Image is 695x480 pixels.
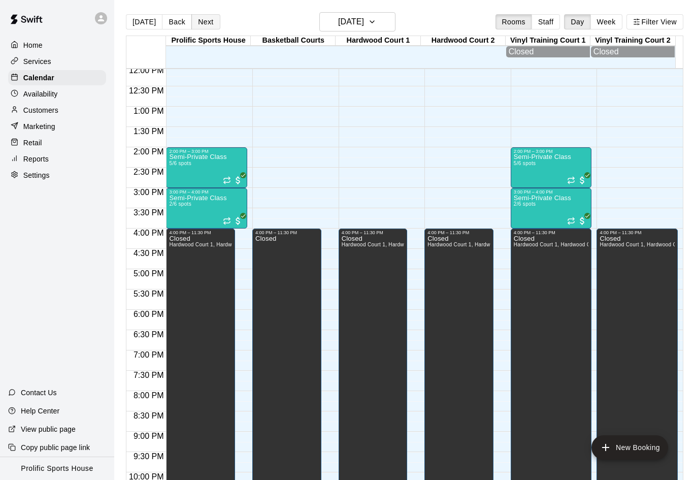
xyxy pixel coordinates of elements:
span: All customers have paid [233,175,243,185]
p: Contact Us [21,388,57,398]
span: 2/6 spots filled [169,201,191,207]
span: 5:00 PM [131,269,167,278]
span: Recurring event [223,176,231,184]
div: 4:00 PM – 11:30 PM [342,230,405,235]
div: 4:00 PM – 11:30 PM [514,230,589,235]
span: 2:30 PM [131,168,167,176]
div: 4:00 PM – 11:30 PM [600,230,675,235]
button: Next [191,14,220,29]
a: Calendar [8,70,106,85]
span: Hardwood Court 1, Hardwood Court 2, Vinyl Training Court 1, Vinyl Training Court 2 [427,242,629,247]
span: 9:00 PM [131,432,167,440]
a: Availability [8,86,106,102]
p: Customers [23,105,58,115]
span: All customers have paid [577,175,587,185]
p: Retail [23,138,42,148]
span: Recurring event [567,176,575,184]
div: 2:00 PM – 3:00 PM: Semi-Private Class [511,147,592,188]
div: Hardwood Court 1 [336,36,420,46]
span: All customers have paid [233,216,243,226]
p: Help Center [21,406,59,416]
button: Rooms [495,14,532,29]
span: 1:00 PM [131,107,167,115]
span: 12:30 PM [126,86,166,95]
div: 2:00 PM – 3:00 PM [514,149,589,154]
span: 12:00 PM [126,66,166,75]
button: Day [564,14,590,29]
button: Back [162,14,192,29]
button: Filter View [626,14,683,29]
button: add [591,435,668,460]
div: 3:00 PM – 4:00 PM: Semi-Private Class [511,188,592,229]
span: Recurring event [223,217,231,225]
div: 3:00 PM – 4:00 PM [169,189,244,195]
span: 3:00 PM [131,188,167,197]
div: Closed [593,47,672,56]
a: Marketing [8,119,106,134]
p: Marketing [23,121,55,132]
a: Services [8,54,106,69]
div: Prolific Sports House [166,36,251,46]
span: Recurring event [567,217,575,225]
a: Home [8,38,106,53]
p: Availability [23,89,58,99]
p: Copy public page link [21,442,90,453]
div: 4:00 PM – 11:30 PM [169,230,232,235]
div: Closed [509,47,587,56]
span: 4:00 PM [131,229,167,237]
p: Reports [23,154,49,164]
span: Hardwood Court 1, Hardwood Court 2, Vinyl Training Court 1, Vinyl Training Court 2 [342,242,543,247]
span: 5/6 spots filled [169,161,191,166]
p: Prolific Sports House [21,463,93,474]
span: 4:30 PM [131,249,167,258]
div: 3:00 PM – 4:00 PM [514,189,589,195]
button: Week [590,14,622,29]
button: [DATE] [319,12,395,31]
p: Calendar [23,73,54,83]
a: Settings [8,168,106,183]
div: 4:00 PM – 11:30 PM [427,230,490,235]
a: Retail [8,135,106,150]
span: 5:30 PM [131,290,167,298]
span: 5/6 spots filled [514,161,536,166]
span: All customers have paid [577,216,587,226]
span: 1:30 PM [131,127,167,136]
a: Reports [8,151,106,167]
span: 8:00 PM [131,391,167,400]
p: Services [23,56,51,67]
span: 8:30 PM [131,411,167,420]
span: 3:30 PM [131,208,167,217]
h6: [DATE] [338,15,364,29]
button: Staff [532,14,560,29]
div: 4:00 PM – 11:30 PM [255,230,318,235]
p: Settings [23,170,50,180]
div: 3:00 PM – 4:00 PM: Semi-Private Class [166,188,247,229]
div: Vinyl Training Court 2 [590,36,675,46]
span: 6:30 PM [131,330,167,339]
span: 2:00 PM [131,147,167,156]
div: Hardwood Court 2 [421,36,506,46]
div: 2:00 PM – 3:00 PM [169,149,244,154]
div: Basketball Courts [251,36,336,46]
button: [DATE] [126,14,162,29]
div: Vinyl Training Court 1 [506,36,590,46]
span: 7:30 PM [131,371,167,379]
p: View public page [21,424,76,434]
a: Customers [8,103,106,118]
span: 9:30 PM [131,452,167,461]
span: 7:00 PM [131,350,167,359]
p: Home [23,40,43,50]
span: Hardwood Court 1, Hardwood Court 2, Vinyl Training Court 1, Vinyl Training Court 2 [169,242,371,247]
span: 6:00 PM [131,310,167,318]
span: 2/6 spots filled [514,201,536,207]
div: 2:00 PM – 3:00 PM: Semi-Private Class [166,147,247,188]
